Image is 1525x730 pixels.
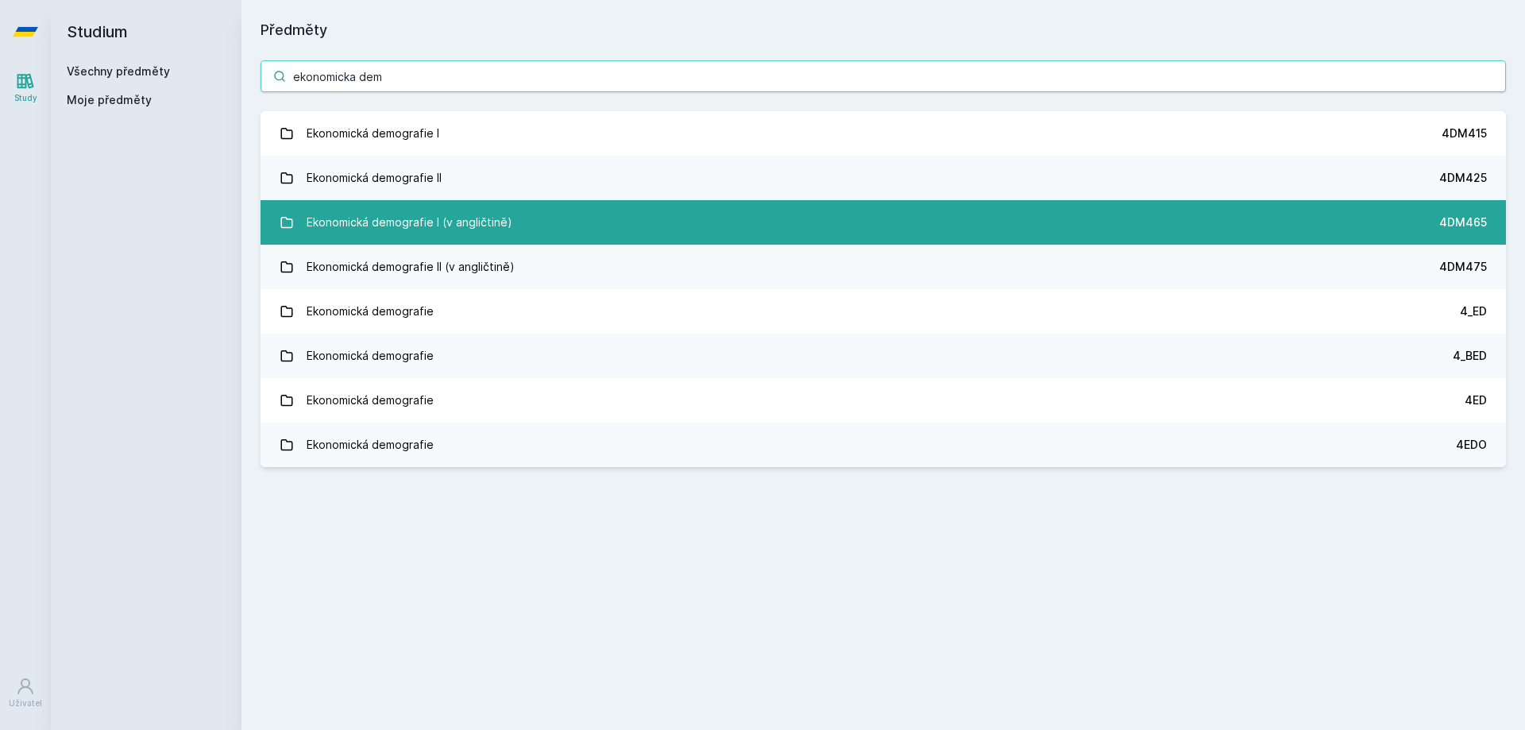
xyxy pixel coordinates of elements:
a: Ekonomická demografie 4ED [261,378,1506,423]
div: 4_ED [1460,303,1487,319]
div: Uživatel [9,697,42,709]
div: Ekonomická demografie [307,340,434,372]
div: Study [14,92,37,104]
input: Název nebo ident předmětu… [261,60,1506,92]
a: Study [3,64,48,112]
div: Ekonomická demografie II (v angličtině) [307,251,515,283]
h1: Předměty [261,19,1506,41]
div: Ekonomická demografie I (v angličtině) [307,207,512,238]
a: Ekonomická demografie 4EDO [261,423,1506,467]
a: Uživatel [3,669,48,717]
a: Ekonomická demografie 4_BED [261,334,1506,378]
div: 4DM465 [1439,214,1487,230]
a: Ekonomická demografie II (v angličtině) 4DM475 [261,245,1506,289]
span: Moje předměty [67,92,152,108]
div: 4EDO [1456,437,1487,453]
a: Ekonomická demografie II 4DM425 [261,156,1506,200]
div: 4ED [1465,392,1487,408]
div: 4DM415 [1442,126,1487,141]
div: Ekonomická demografie [307,429,434,461]
div: 4_BED [1453,348,1487,364]
div: 4DM425 [1439,170,1487,186]
a: Ekonomická demografie I 4DM415 [261,111,1506,156]
div: Ekonomická demografie II [307,162,442,194]
div: Ekonomická demografie [307,384,434,416]
a: Všechny předměty [67,64,170,78]
div: Ekonomická demografie I [307,118,439,149]
div: 4DM475 [1439,259,1487,275]
a: Ekonomická demografie I (v angličtině) 4DM465 [261,200,1506,245]
div: Ekonomická demografie [307,295,434,327]
a: Ekonomická demografie 4_ED [261,289,1506,334]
